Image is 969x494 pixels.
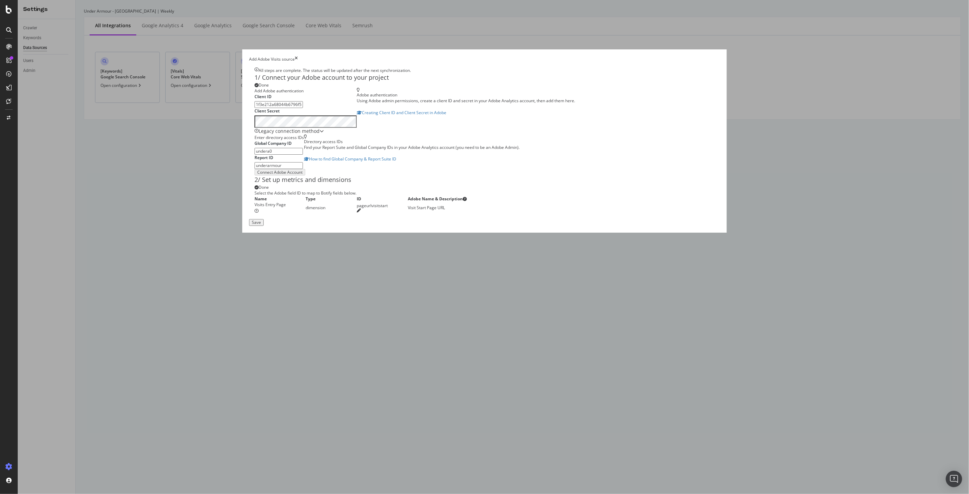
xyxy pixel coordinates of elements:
[306,202,357,213] td: dimension
[255,169,305,176] button: Connect Adobe Account
[255,155,273,160] label: Report ID
[255,209,259,213] i: circle-question
[357,196,408,202] th: ID
[304,144,520,150] div: Find your Report Suite and Global Company IDs in your Adobe Analytics account (you need to be an ...
[255,67,714,73] div: info banner
[408,205,467,211] div: Visit Start Page URL
[255,184,714,190] div: success label
[408,196,467,202] div: Adobe Name & Description
[357,203,408,209] div: pageurlvisitstart
[255,190,714,196] div: Select the Adobe field ID to map to Botify fields below.
[259,82,269,88] span: Done
[255,82,714,88] div: success label
[255,73,714,82] div: 1/ Connect your Adobe account to your project
[463,197,467,201] i: circle-question
[357,92,575,98] div: Adobe authentication
[257,170,303,175] div: Connect Adobe Account
[255,140,292,146] label: Global Company ID
[259,67,411,73] div: All steps are complete. The status will be updated after the next synchronization.
[249,219,264,226] button: Save
[255,202,306,207] div: Visits Entry Page
[946,471,962,487] div: Open Intercom Messenger
[304,139,520,144] div: Directory access IDs
[252,220,261,225] div: Save
[249,56,295,62] div: Add Adobe Visits source
[255,94,272,99] label: Client ID
[259,128,320,135] div: Legacy connection method
[357,209,408,213] div: pen
[255,175,714,184] div: 2/ Set up metrics and dimensions
[357,98,575,104] div: Using Adobe admin permissions, create a client ID and secret in your Adobe Analytics account, the...
[255,135,304,140] div: Enter directory access IDs
[357,110,575,115] a: Creating Client ID and Client Secret in Adobe
[242,49,727,233] div: modal
[259,184,269,190] span: Done
[255,196,306,202] th: Name
[295,56,298,62] div: times
[255,108,280,114] label: Client Secret
[304,156,520,162] a: How to find Global Company & Report Suite ID
[255,88,357,94] div: Add Adobe authentication
[306,196,357,202] th: Type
